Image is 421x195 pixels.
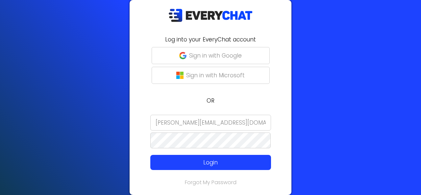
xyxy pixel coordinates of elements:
[152,47,270,64] button: Sign in with Google
[162,158,259,167] p: Login
[152,67,270,84] button: Sign in with Microsoft
[150,115,271,131] input: Email
[150,155,271,170] button: Login
[179,52,186,59] img: google-g.png
[185,179,236,186] a: Forgot My Password
[168,9,253,22] img: EveryChat_logo_dark.png
[186,71,245,80] p: Sign in with Microsoft
[189,51,242,60] p: Sign in with Google
[134,96,287,105] p: OR
[134,35,287,44] h2: Log into your EveryChat account
[176,72,184,79] img: microsoft-logo.png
